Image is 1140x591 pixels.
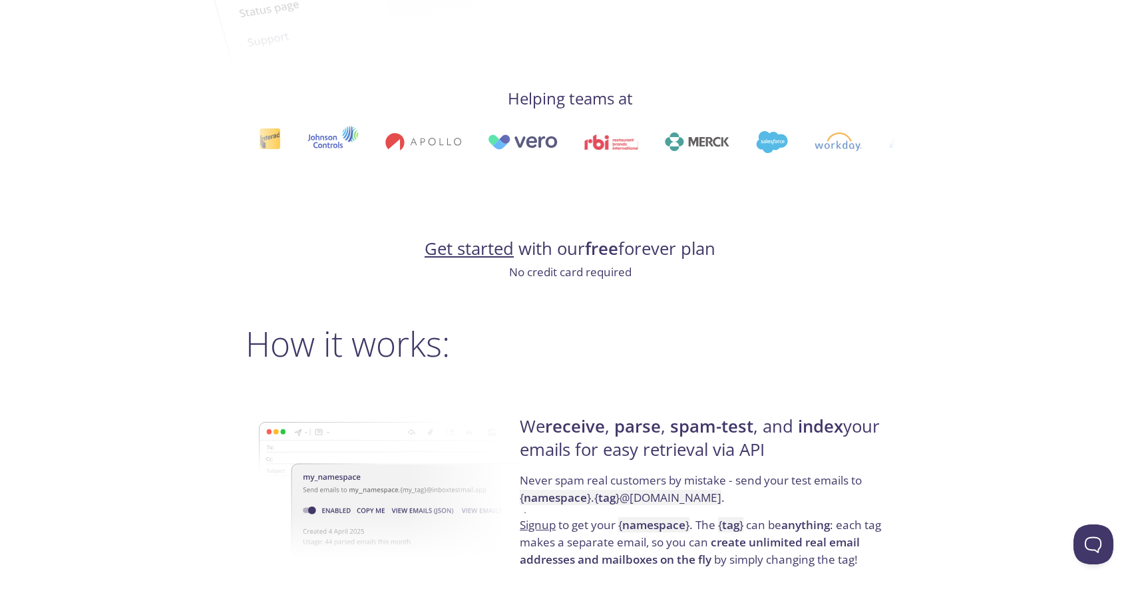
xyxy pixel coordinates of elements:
[618,517,689,532] code: { }
[520,415,890,472] h4: We , , , and your emails for easy retrieval via API
[520,516,890,568] p: to get your . The can be : each tag makes a separate email, so you can by simply changing the tag!
[381,132,457,151] img: apollo
[580,134,634,150] img: rbi
[622,517,685,532] strong: namespace
[303,126,354,158] img: johnsoncontrols
[425,237,514,260] a: Get started
[811,132,858,151] img: workday
[520,472,890,516] p: Never spam real customers by mistake - send your test emails to .
[722,517,739,532] strong: tag
[752,131,784,153] img: salesforce
[661,132,725,151] img: merck
[520,490,721,505] code: { } . { } @[DOMAIN_NAME]
[520,517,556,532] a: Signup
[524,490,587,505] strong: namespace
[598,490,616,505] strong: tag
[520,534,860,567] strong: create unlimited real email addresses and mailboxes on the fly
[246,238,895,260] h4: with our forever plan
[1073,524,1113,564] iframe: Help Scout Beacon - Open
[246,323,895,363] h2: How it works:
[545,415,605,438] strong: receive
[781,517,830,532] strong: anything
[483,134,554,150] img: vero
[718,517,743,532] code: { }
[798,415,843,438] strong: index
[670,415,753,438] strong: spam-test
[614,415,661,438] strong: parse
[246,88,895,109] h4: Helping teams at
[246,264,895,281] p: No credit card required
[585,237,618,260] strong: free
